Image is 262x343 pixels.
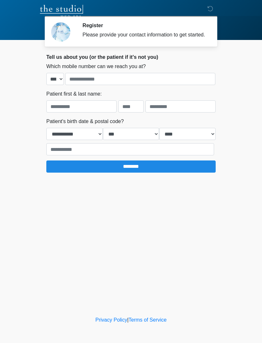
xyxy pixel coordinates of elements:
[127,317,128,323] a: |
[40,5,83,18] img: The Studio Med Spa Logo
[46,54,216,60] h2: Tell us about you (or the patient if it's not you)
[51,22,70,42] img: Agent Avatar
[46,118,124,125] label: Patient's birth date & postal code?
[128,317,166,323] a: Terms of Service
[82,22,206,28] h2: Register
[96,317,127,323] a: Privacy Policy
[82,31,206,39] div: Please provide your contact information to get started.
[46,63,146,70] label: Which mobile number can we reach you at?
[46,90,102,98] label: Patient first & last name:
